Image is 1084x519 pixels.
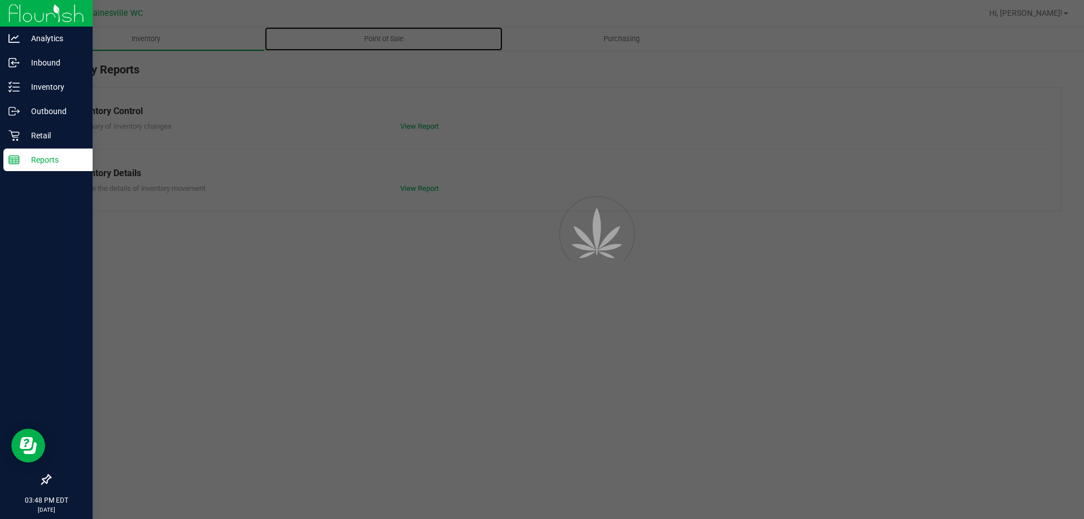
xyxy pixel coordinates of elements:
p: Inventory [20,80,88,94]
iframe: Resource center [11,429,45,463]
p: Outbound [20,104,88,118]
inline-svg: Outbound [8,106,20,117]
inline-svg: Analytics [8,33,20,44]
p: Inbound [20,56,88,69]
p: Analytics [20,32,88,45]
p: Retail [20,129,88,142]
inline-svg: Reports [8,154,20,165]
p: [DATE] [5,505,88,514]
p: 03:48 PM EDT [5,495,88,505]
inline-svg: Inbound [8,57,20,68]
p: Reports [20,153,88,167]
inline-svg: Retail [8,130,20,141]
inline-svg: Inventory [8,81,20,93]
